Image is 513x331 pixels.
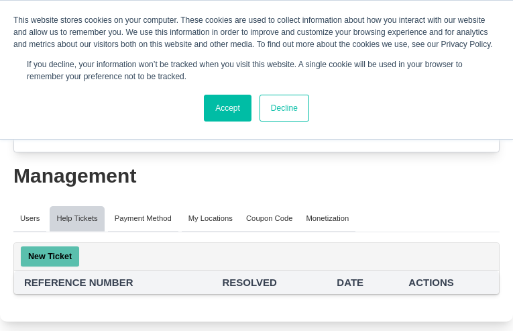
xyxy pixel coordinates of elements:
div: This website stores cookies on your computer. These cookies are used to collect information about... [13,14,500,50]
a: Users [13,206,46,233]
th: Reference Number [14,271,212,294]
button: New Ticket [21,246,79,267]
th: Date [327,271,398,294]
a: Help Tickets [50,206,104,233]
a: Payment Method [108,206,178,233]
a: Decline [260,95,309,122]
a: My Locations [182,206,239,233]
div: Management [13,166,500,186]
th: Resolved [212,271,327,294]
p: If you decline, your information won’t be tracked when you visit this website. A single cookie wi... [27,58,486,83]
th: Actions [398,271,499,294]
a: Accept [204,95,251,122]
iframe: Chat Widget [446,267,513,331]
a: Monetization [299,206,355,233]
a: Coupon Code [239,206,299,233]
